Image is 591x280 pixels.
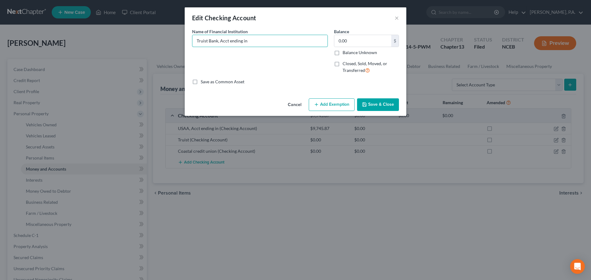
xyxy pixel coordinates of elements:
[334,35,391,47] input: 0.00
[391,35,399,47] div: $
[309,98,355,111] button: Add Exemption
[192,35,328,47] input: Enter name...
[283,99,306,111] button: Cancel
[192,14,256,22] div: Edit Checking Account
[343,49,377,56] label: Balance Unknown
[334,28,349,35] label: Balance
[570,259,585,274] div: Open Intercom Messenger
[357,98,399,111] button: Save & Close
[395,14,399,22] button: ×
[192,29,248,34] span: Name of Financial Institution
[201,79,244,85] label: Save as Common Asset
[343,61,387,73] span: Closed, Sold, Moved, or Transferred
